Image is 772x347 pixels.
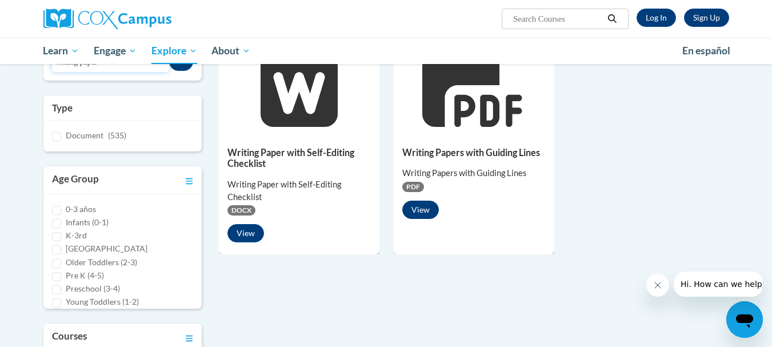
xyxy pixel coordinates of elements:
[43,44,79,58] span: Learn
[674,272,763,297] iframe: Message from company
[66,256,137,269] label: Older Toddlers (2-3)
[43,9,171,29] img: Cox Campus
[66,229,87,242] label: K-3rd
[675,39,738,63] a: En español
[52,101,194,115] h3: Type
[402,182,424,192] span: PDF
[211,44,250,58] span: About
[52,329,87,345] h3: Courses
[36,38,87,64] a: Learn
[637,9,676,27] a: Log In
[646,274,669,297] iframe: Close message
[227,178,371,204] div: Writing Paper with Self-Editing Checklist
[227,147,371,169] h5: Writing Paper with Self-Editing Checklist
[66,130,103,140] span: Document
[66,269,104,282] label: Pre K (4-5)
[52,172,99,188] h3: Age Group
[94,44,137,58] span: Engage
[26,38,746,64] div: Main menu
[726,301,763,338] iframe: Button to launch messaging window
[151,44,197,58] span: Explore
[186,172,193,188] a: Toggle collapse
[186,329,193,345] a: Toggle collapse
[66,216,109,229] label: Infants (0-1)
[108,130,126,140] span: (535)
[684,9,729,27] a: Register
[66,296,139,308] label: Young Toddlers (1-2)
[66,282,120,295] label: Preschool (3-4)
[43,9,261,29] a: Cox Campus
[7,8,93,17] span: Hi. How can we help?
[603,12,621,26] button: Search
[402,201,439,219] button: View
[402,147,546,158] h5: Writing Papers with Guiding Lines
[227,205,255,216] span: DOCX
[144,38,205,64] a: Explore
[204,38,258,64] a: About
[86,38,144,64] a: Engage
[512,12,603,26] input: Search Courses
[227,224,264,242] button: View
[66,242,147,255] label: [GEOGRAPHIC_DATA]
[66,203,96,216] label: 0-3 años
[402,167,546,180] div: Writing Papers with Guiding Lines
[682,45,730,57] span: En español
